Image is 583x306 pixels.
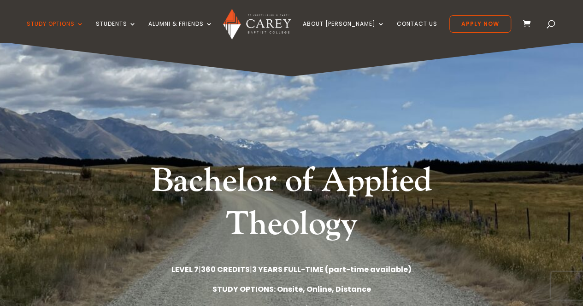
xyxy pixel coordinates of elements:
[397,21,437,42] a: Contact Us
[303,21,385,42] a: About [PERSON_NAME]
[171,264,199,275] strong: LEVEL 7
[252,264,412,275] strong: 3 YEARS FULL-TIME (part-time available)
[148,21,213,42] a: Alumni & Friends
[212,284,371,294] strong: STUDY OPTIONS: Onsite, Online, Distance
[27,21,84,42] a: Study Options
[223,9,291,40] img: Carey Baptist College
[96,21,136,42] a: Students
[201,264,250,275] strong: 360 CREDITS
[59,263,525,276] p: | |
[449,15,511,33] a: Apply Now
[119,160,465,250] h1: Bachelor of Applied Theology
